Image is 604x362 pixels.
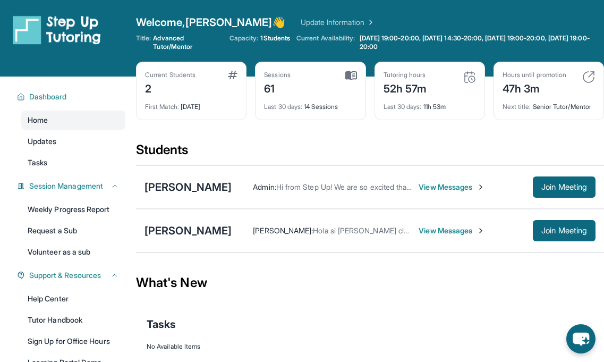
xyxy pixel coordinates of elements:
[21,242,125,262] a: Volunteer as a sub
[477,183,485,191] img: Chevron-Right
[25,181,119,191] button: Session Management
[228,71,237,79] img: card
[253,226,313,235] span: [PERSON_NAME] :
[28,136,57,147] span: Updates
[566,324,596,353] button: chat-button
[25,91,119,102] button: Dashboard
[29,91,67,102] span: Dashboard
[384,96,476,111] div: 11h 53m
[541,228,587,234] span: Join Meeting
[13,15,101,45] img: logo
[264,79,291,96] div: 61
[21,221,125,240] a: Request a Sub
[145,79,195,96] div: 2
[147,342,593,351] div: No Available Items
[533,176,596,198] button: Join Meeting
[28,157,47,168] span: Tasks
[301,17,375,28] a: Update Information
[28,115,48,125] span: Home
[229,34,259,43] span: Capacity:
[136,259,604,306] div: What's New
[264,71,291,79] div: Sessions
[145,96,237,111] div: [DATE]
[145,71,195,79] div: Current Students
[145,103,179,111] span: First Match :
[144,223,232,238] div: [PERSON_NAME]
[503,103,531,111] span: Next title :
[29,270,101,281] span: Support & Resources
[541,184,587,190] span: Join Meeting
[384,79,427,96] div: 52h 57m
[503,79,566,96] div: 47h 3m
[503,96,595,111] div: Senior Tutor/Mentor
[264,103,302,111] span: Last 30 days :
[533,220,596,241] button: Join Meeting
[29,181,103,191] span: Session Management
[503,71,566,79] div: Hours until promotion
[253,182,276,191] span: Admin :
[21,200,125,219] a: Weekly Progress Report
[313,226,480,235] span: Hola si [PERSON_NAME] clases [PERSON_NAME]
[264,96,356,111] div: 14 Sessions
[25,270,119,281] button: Support & Resources
[296,34,355,51] span: Current Availability:
[21,289,125,308] a: Help Center
[260,34,290,43] span: 1 Students
[144,180,232,195] div: [PERSON_NAME]
[136,34,151,51] span: Title:
[384,71,427,79] div: Tutoring hours
[21,332,125,351] a: Sign Up for Office Hours
[147,317,176,332] span: Tasks
[582,71,595,83] img: card
[477,226,485,235] img: Chevron-Right
[136,15,286,30] span: Welcome, [PERSON_NAME] 👋
[21,132,125,151] a: Updates
[136,141,604,165] div: Students
[21,153,125,172] a: Tasks
[463,71,476,83] img: card
[358,34,604,51] a: [DATE] 19:00-20:00, [DATE] 14:30-20:00, [DATE] 19:00-20:00, [DATE] 19:00-20:00
[419,182,485,192] span: View Messages
[419,225,485,236] span: View Messages
[21,310,125,330] a: Tutor Handbook
[360,34,602,51] span: [DATE] 19:00-20:00, [DATE] 14:30-20:00, [DATE] 19:00-20:00, [DATE] 19:00-20:00
[384,103,422,111] span: Last 30 days :
[153,34,223,51] span: Advanced Tutor/Mentor
[345,71,357,80] img: card
[364,17,375,28] img: Chevron Right
[21,111,125,130] a: Home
